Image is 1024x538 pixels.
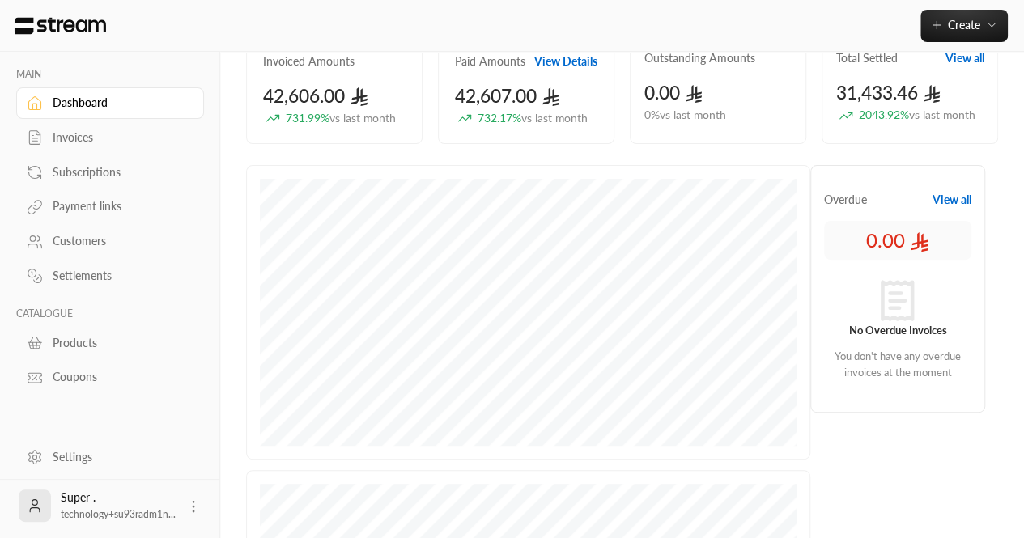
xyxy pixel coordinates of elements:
[16,362,204,393] a: Coupons
[53,129,184,146] div: Invoices
[286,110,396,127] span: 731.99 %
[836,82,941,104] span: 31,433.46
[53,233,184,249] div: Customers
[848,324,946,337] strong: No Overdue Invoices
[16,261,204,292] a: Settlements
[53,95,184,111] div: Dashboard
[521,111,588,125] span: vs last month
[866,227,929,253] span: 0.00
[16,87,204,119] a: Dashboard
[836,50,898,66] h2: Total Settled
[16,307,204,320] p: CATALOGUE
[16,441,204,472] a: Settings
[61,508,176,520] span: technology+su93radm1n...
[945,50,984,66] button: View all
[824,192,867,208] span: Overdue
[644,82,703,104] span: 0.00
[534,53,597,70] button: View Details
[858,107,975,124] span: 2043.92 %
[329,111,396,125] span: vs last month
[61,489,176,522] div: Super .
[13,17,108,35] img: Logo
[933,192,971,208] button: View all
[644,50,755,66] h2: Outstanding Amounts
[455,85,560,107] span: 42,607.00
[948,18,980,32] span: Create
[53,449,184,465] div: Settings
[53,268,184,284] div: Settlements
[16,122,204,154] a: Invoices
[16,156,204,188] a: Subscriptions
[644,107,726,124] span: 0 % vs last month
[53,335,184,351] div: Products
[478,110,588,127] span: 732.17 %
[16,68,204,81] p: MAIN
[16,327,204,358] a: Products
[920,10,1008,42] button: Create
[53,164,184,180] div: Subscriptions
[16,226,204,257] a: Customers
[824,349,971,380] p: You don't have any overdue invoices at the moment
[455,53,525,70] h2: Paid Amounts
[16,191,204,222] a: Payment links
[263,85,368,107] span: 42,606.00
[263,53,355,70] h2: Invoiced Amounts
[908,108,975,121] span: vs last month
[53,369,184,385] div: Coupons
[53,198,184,214] div: Payment links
